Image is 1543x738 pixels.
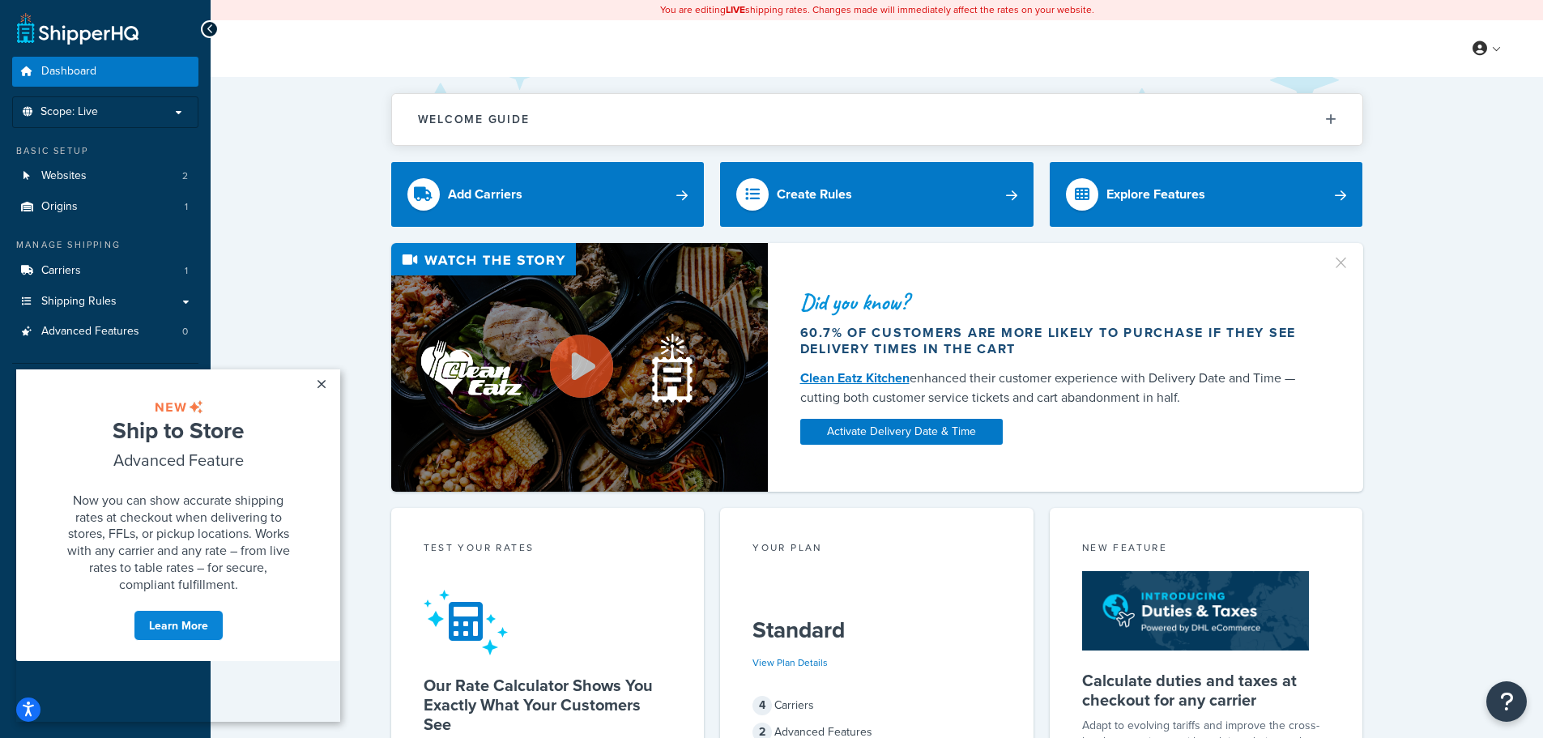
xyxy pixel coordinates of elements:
[800,369,910,387] a: Clean Eatz Kitchen
[752,617,1001,643] h5: Standard
[12,161,198,191] li: Websites
[12,376,198,390] div: Resources
[12,317,198,347] a: Advanced Features0
[182,169,188,183] span: 2
[1082,540,1331,559] div: New Feature
[12,394,198,423] a: Test Your Rates
[117,241,207,271] a: Learn More
[1082,671,1331,710] h5: Calculate duties and taxes at checkout for any carrier
[41,325,139,339] span: Advanced Features
[96,45,228,77] span: Ship to Store
[424,676,672,734] h5: Our Rate Calculator Shows You Exactly What Your Customers See
[185,200,188,214] span: 1
[12,192,198,222] li: Origins
[182,325,188,339] span: 0
[752,696,772,715] span: 4
[12,144,198,158] div: Basic Setup
[12,317,198,347] li: Advanced Features
[720,162,1034,227] a: Create Rules
[41,200,78,214] span: Origins
[800,325,1312,357] div: 60.7% of customers are more likely to purchase if they see delivery times in the cart
[418,113,530,126] h2: Welcome Guide
[1050,162,1363,227] a: Explore Features
[424,540,672,559] div: Test your rates
[391,162,705,227] a: Add Carriers
[40,105,98,119] span: Scope: Live
[800,419,1003,445] a: Activate Delivery Date & Time
[726,2,745,17] b: LIVE
[97,79,228,102] span: Advanced Feature
[12,238,198,252] div: Manage Shipping
[41,264,81,278] span: Carriers
[185,264,188,278] span: 1
[12,256,198,286] a: Carriers1
[1486,681,1527,722] button: Open Resource Center
[1106,183,1205,206] div: Explore Features
[392,94,1362,145] button: Welcome Guide
[12,454,198,483] a: Analytics
[12,57,198,87] a: Dashboard
[752,655,828,670] a: View Plan Details
[51,122,274,224] span: Now you can show accurate shipping rates at checkout when delivering to stores, FFLs, or pickup l...
[12,287,198,317] a: Shipping Rules
[12,424,198,453] a: Marketplace
[12,161,198,191] a: Websites2
[391,243,768,492] img: Video thumbnail
[800,291,1312,314] div: Did you know?
[41,169,87,183] span: Websites
[777,183,852,206] div: Create Rules
[12,256,198,286] li: Carriers
[41,295,117,309] span: Shipping Rules
[800,369,1312,407] div: enhanced their customer experience with Delivery Date and Time — cutting both customer service ti...
[448,183,522,206] div: Add Carriers
[12,192,198,222] a: Origins1
[41,65,96,79] span: Dashboard
[752,694,1001,717] div: Carriers
[12,484,198,513] a: Help Docs
[752,540,1001,559] div: Your Plan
